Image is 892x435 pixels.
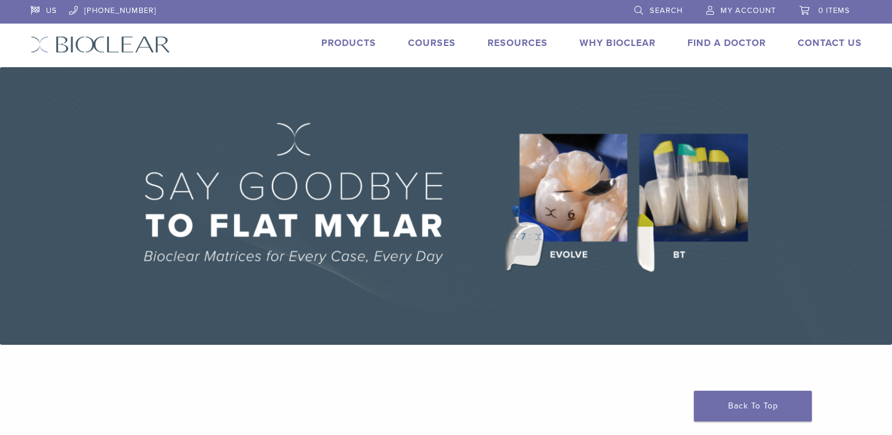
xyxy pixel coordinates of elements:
[694,391,812,421] a: Back To Top
[818,6,850,15] span: 0 items
[580,37,656,49] a: Why Bioclear
[687,37,766,49] a: Find A Doctor
[408,37,456,49] a: Courses
[720,6,776,15] span: My Account
[321,37,376,49] a: Products
[650,6,683,15] span: Search
[798,37,862,49] a: Contact Us
[31,36,170,53] img: Bioclear
[488,37,548,49] a: Resources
